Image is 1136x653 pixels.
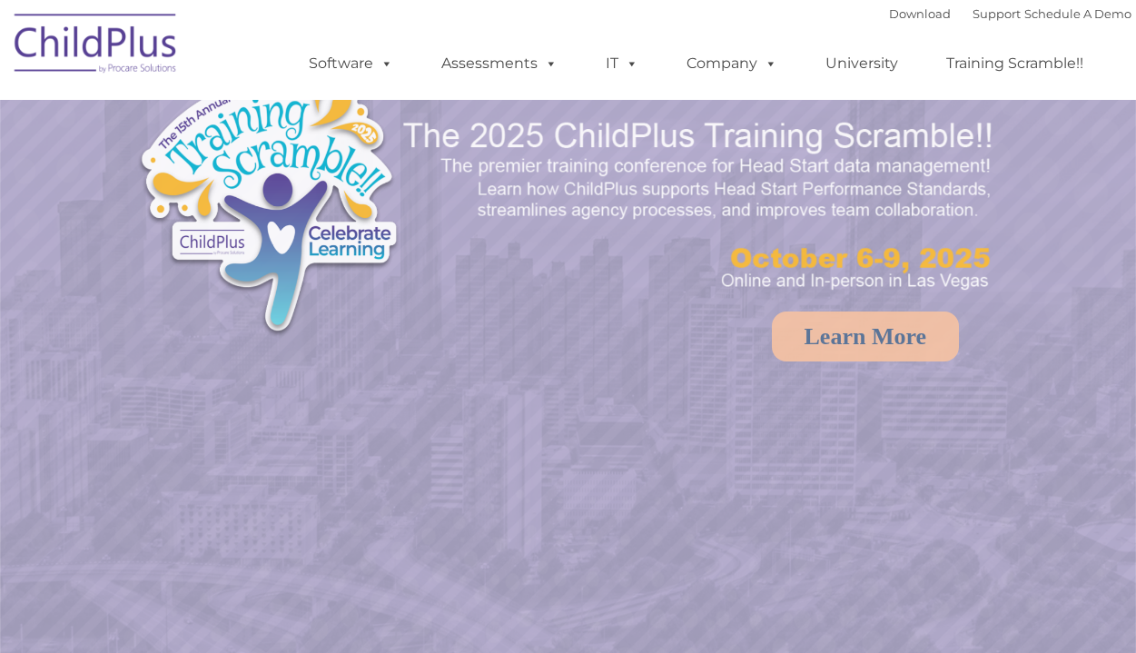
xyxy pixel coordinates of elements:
[889,6,1131,21] font: |
[423,45,576,82] a: Assessments
[588,45,657,82] a: IT
[668,45,795,82] a: Company
[889,6,951,21] a: Download
[1024,6,1131,21] a: Schedule A Demo
[291,45,411,82] a: Software
[5,1,187,92] img: ChildPlus by Procare Solutions
[807,45,916,82] a: University
[928,45,1101,82] a: Training Scramble!!
[973,6,1021,21] a: Support
[772,312,960,361] a: Learn More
